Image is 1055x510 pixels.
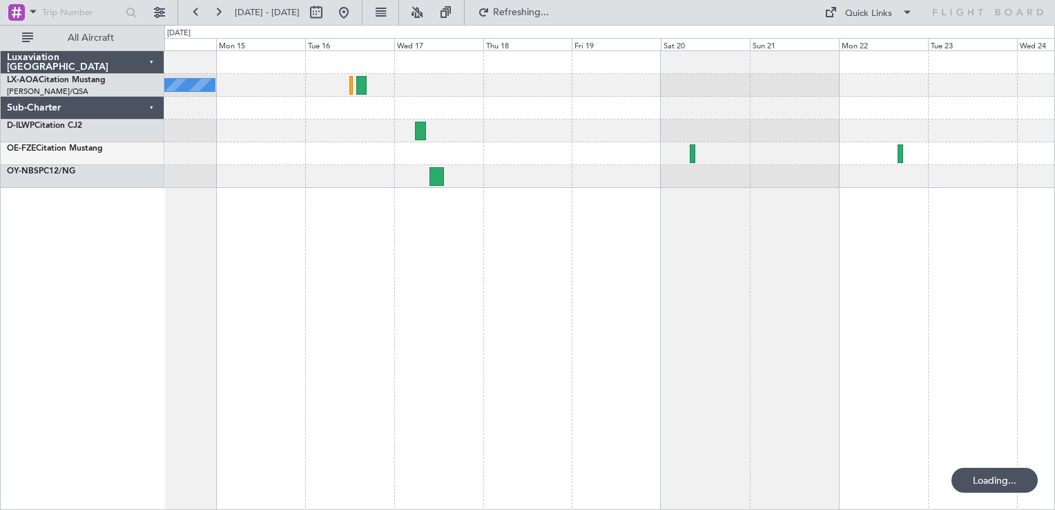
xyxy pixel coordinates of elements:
[492,8,550,17] span: Refreshing...
[928,38,1017,50] div: Tue 23
[235,6,300,19] span: [DATE] - [DATE]
[750,38,839,50] div: Sun 21
[394,38,483,50] div: Wed 17
[7,76,106,84] a: LX-AOACitation Mustang
[7,144,36,153] span: OE-FZE
[42,2,122,23] input: Trip Number
[305,38,394,50] div: Tue 16
[7,167,75,176] a: OY-NBSPC12/NG
[167,28,191,39] div: [DATE]
[817,1,920,23] button: Quick Links
[7,86,88,97] a: [PERSON_NAME]/QSA
[572,38,661,50] div: Fri 19
[7,122,35,130] span: D-ILWP
[839,38,928,50] div: Mon 22
[7,122,82,130] a: D-ILWPCitation CJ2
[472,1,554,23] button: Refreshing...
[7,76,39,84] span: LX-AOA
[7,144,103,153] a: OE-FZECitation Mustang
[36,33,146,43] span: All Aircraft
[483,38,572,50] div: Thu 18
[15,27,150,49] button: All Aircraft
[951,468,1038,493] div: Loading...
[845,7,892,21] div: Quick Links
[127,38,216,50] div: Sun 14
[7,167,39,176] span: OY-NBS
[661,38,750,50] div: Sat 20
[216,38,305,50] div: Mon 15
